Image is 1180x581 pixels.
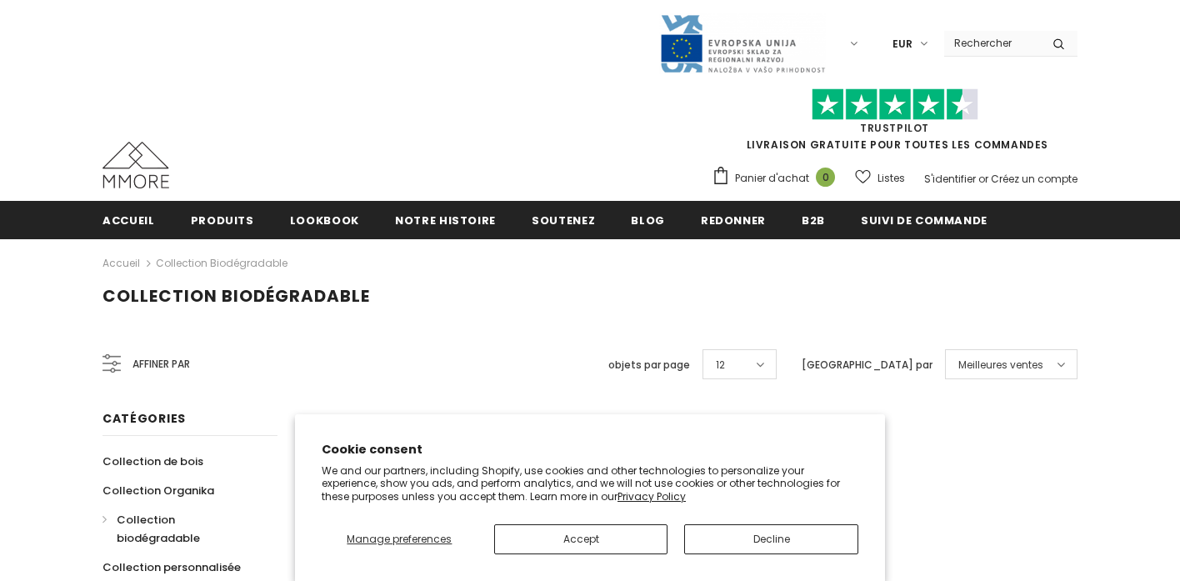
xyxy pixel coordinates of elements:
[102,253,140,273] a: Accueil
[735,170,809,187] span: Panier d'achat
[102,201,155,238] a: Accueil
[924,172,976,186] a: S'identifier
[855,163,905,193] a: Listes
[802,213,825,228] span: B2B
[958,357,1043,373] span: Meilleures ventes
[132,355,190,373] span: Affiner par
[659,13,826,74] img: Javni Razpis
[102,483,214,498] span: Collection Organika
[861,201,987,238] a: Suivi de commande
[102,505,259,553] a: Collection biodégradable
[532,213,595,228] span: soutenez
[861,213,987,228] span: Suivi de commande
[716,357,725,373] span: 12
[812,88,978,121] img: Faites confiance aux étoiles pilotes
[117,512,200,546] span: Collection biodégradable
[102,213,155,228] span: Accueil
[532,201,595,238] a: soutenez
[892,36,912,53] span: EUR
[701,201,766,238] a: Redonner
[102,142,169,188] img: Cas MMORE
[102,447,203,476] a: Collection de bois
[191,201,254,238] a: Produits
[102,410,186,427] span: Catégories
[347,532,452,546] span: Manage preferences
[102,453,203,469] span: Collection de bois
[290,213,359,228] span: Lookbook
[802,357,932,373] label: [GEOGRAPHIC_DATA] par
[290,201,359,238] a: Lookbook
[395,213,496,228] span: Notre histoire
[608,357,690,373] label: objets par page
[659,36,826,50] a: Javni Razpis
[191,213,254,228] span: Produits
[684,524,858,554] button: Decline
[156,256,287,270] a: Collection biodégradable
[712,96,1077,152] span: LIVRAISON GRATUITE POUR TOUTES LES COMMANDES
[102,559,241,575] span: Collection personnalisée
[712,166,843,191] a: Panier d'achat 0
[102,476,214,505] a: Collection Organika
[978,172,988,186] span: or
[944,31,1040,55] input: Search Site
[395,201,496,238] a: Notre histoire
[631,213,665,228] span: Blog
[701,213,766,228] span: Redonner
[802,201,825,238] a: B2B
[877,170,905,187] span: Listes
[322,441,858,458] h2: Cookie consent
[631,201,665,238] a: Blog
[617,489,686,503] a: Privacy Policy
[102,284,370,308] span: Collection biodégradable
[816,168,835,187] span: 0
[860,121,929,135] a: TrustPilot
[322,464,858,503] p: We and our partners, including Shopify, use cookies and other technologies to personalize your ex...
[494,524,668,554] button: Accept
[991,172,1077,186] a: Créez un compte
[322,524,477,554] button: Manage preferences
